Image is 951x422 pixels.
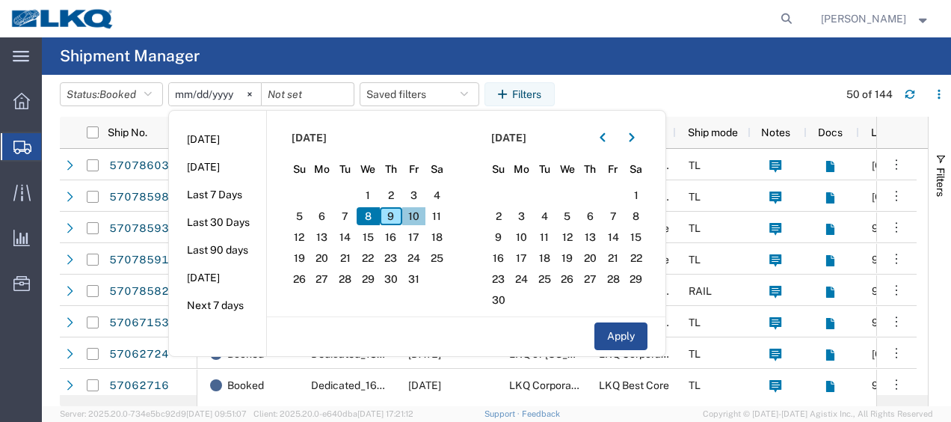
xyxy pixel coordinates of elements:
[357,207,380,225] span: 8
[60,409,247,418] span: Server: 2025.20.0-734e5bc92d9
[688,126,738,138] span: Ship mode
[108,217,170,241] a: 57078593
[169,126,266,153] li: [DATE]
[510,249,533,267] span: 17
[509,379,589,391] span: LKQ Corporation
[357,270,380,288] span: 29
[425,249,449,267] span: 25
[333,228,357,246] span: 14
[357,162,380,177] span: We
[108,311,170,335] a: 57067153
[533,228,556,246] span: 11
[10,7,115,30] img: logo
[108,280,170,304] a: 57078582
[846,87,893,103] div: 50 of 144
[487,249,511,267] span: 16
[60,37,200,75] h4: Shipment Manager
[169,264,266,292] li: [DATE]
[108,154,170,178] a: 57078603
[357,409,413,418] span: [DATE] 17:21:12
[510,162,533,177] span: Mo
[579,228,602,246] span: 13
[624,228,647,246] span: 15
[624,162,647,177] span: Sa
[402,228,425,246] span: 17
[624,249,647,267] span: 22
[555,249,579,267] span: 19
[624,207,647,225] span: 8
[402,162,425,177] span: Fr
[689,348,701,360] span: TL
[380,249,403,267] span: 23
[425,162,449,177] span: Sa
[292,130,327,146] span: [DATE]
[510,207,533,225] span: 3
[703,408,933,421] span: Copyright © [DATE]-[DATE] Agistix Inc., All Rights Reserved
[311,249,334,267] span: 20
[602,270,625,288] span: 28
[169,292,266,319] li: Next 7 days
[594,322,647,350] button: Apply
[599,379,669,391] span: LKQ Best Core
[487,291,511,309] span: 30
[487,207,511,225] span: 2
[288,249,311,267] span: 19
[602,162,625,177] span: Fr
[288,207,311,225] span: 5
[108,374,170,398] a: 57062716
[487,228,511,246] span: 9
[533,249,556,267] span: 18
[253,409,413,418] span: Client: 2025.20.0-e640dba
[579,162,602,177] span: Th
[169,209,266,236] li: Last 30 Days
[380,162,403,177] span: Th
[689,254,701,266] span: TL
[484,409,522,418] a: Support
[624,270,647,288] span: 29
[689,222,701,234] span: TL
[522,409,560,418] a: Feedback
[360,82,479,106] button: Saved filters
[380,270,403,288] span: 30
[555,270,579,288] span: 26
[169,153,266,181] li: [DATE]
[871,126,913,138] span: Location
[533,162,556,177] span: Tu
[487,162,511,177] span: Su
[357,186,380,204] span: 1
[357,228,380,246] span: 15
[311,228,334,246] span: 13
[555,162,579,177] span: We
[262,83,354,105] input: Not set
[169,181,266,209] li: Last 7 Days
[689,191,701,203] span: TL
[99,88,136,100] span: Booked
[555,228,579,246] span: 12
[624,186,647,204] span: 1
[602,207,625,225] span: 7
[108,248,170,272] a: 57078591
[288,270,311,288] span: 26
[425,228,449,246] span: 18
[818,126,843,138] span: Docs
[108,126,147,138] span: Ship No.
[579,207,602,225] span: 6
[402,186,425,204] span: 3
[689,379,701,391] span: TL
[555,207,579,225] span: 5
[311,207,334,225] span: 6
[402,249,425,267] span: 24
[288,162,311,177] span: Su
[311,270,334,288] span: 27
[533,270,556,288] span: 25
[402,270,425,288] span: 31
[227,370,264,401] span: Booked
[169,236,266,264] li: Last 90 days
[169,83,261,105] input: Not set
[820,10,931,28] button: [PERSON_NAME]
[510,270,533,288] span: 24
[380,228,403,246] span: 16
[533,207,556,225] span: 4
[380,186,403,204] span: 2
[689,159,701,171] span: TL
